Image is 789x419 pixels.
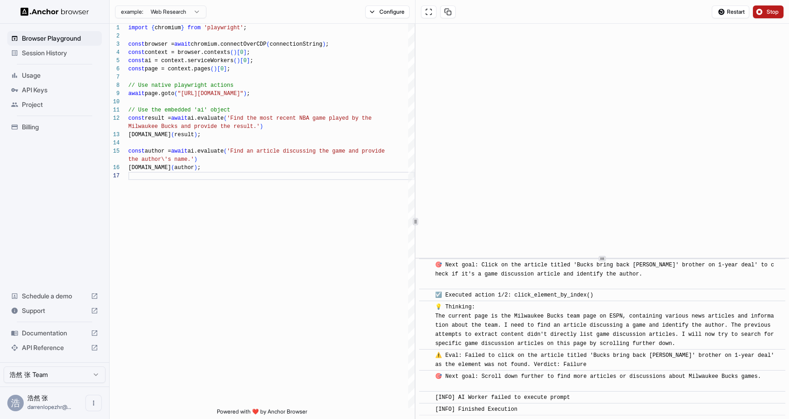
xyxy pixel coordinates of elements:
[227,66,230,72] span: ;
[197,164,200,171] span: ;
[365,5,410,18] button: Configure
[128,115,145,122] span: const
[260,123,263,130] span: )
[424,405,428,414] span: ​
[435,394,570,401] span: [INFO] AI Worker failed to execute prompt
[21,7,89,16] img: Anchor Logo
[128,90,145,97] span: await
[145,66,210,72] span: page = context.pages
[217,66,220,72] span: [
[155,25,181,31] span: chromium
[214,66,217,72] span: )
[424,372,428,381] span: ​
[27,394,48,402] span: 浩然 张
[22,34,98,43] span: Browser Playground
[27,403,71,410] span: darrenlopezhr@gmail.com
[110,73,120,81] div: 7
[181,25,184,31] span: }
[128,156,194,163] span: the author\'s name.'
[753,5,784,18] button: Stop
[145,58,233,64] span: ai = context.serviceWorkers
[128,132,171,138] span: [DOMAIN_NAME]
[424,393,428,402] span: ​
[210,66,214,72] span: (
[110,139,120,147] div: 14
[110,164,120,172] div: 16
[326,41,329,48] span: ;
[110,147,120,155] div: 15
[224,115,227,122] span: (
[151,25,154,31] span: {
[221,66,224,72] span: 0
[121,8,143,16] span: example:
[22,329,87,338] span: Documentation
[7,289,102,303] div: Schedule a demo
[145,90,174,97] span: page.goto
[174,164,194,171] span: author
[194,132,197,138] span: )
[7,395,24,411] div: 浩
[128,107,230,113] span: // Use the embedded 'ai' object
[270,41,322,48] span: connectionString
[110,131,120,139] div: 13
[110,24,120,32] div: 1
[247,90,250,97] span: ;
[174,41,191,48] span: await
[421,5,437,18] button: Open in full screen
[188,148,224,154] span: ai.evaluate
[243,49,247,56] span: ]
[128,123,260,130] span: Milwaukee Bucks and provide the result.'
[435,304,777,347] span: 💡 Thinking: The current page is the Milwaukee Bucks team page on ESPN, containing various news ar...
[110,65,120,73] div: 6
[128,82,233,89] span: // Use native playwright actions
[171,132,174,138] span: (
[7,303,102,318] div: Support
[128,148,145,154] span: const
[224,66,227,72] span: ]
[22,48,98,58] span: Session History
[230,49,233,56] span: (
[110,172,120,180] div: 17
[174,132,194,138] span: result
[22,343,87,352] span: API Reference
[204,25,243,31] span: 'playwright'
[440,5,456,18] button: Copy session ID
[128,25,148,31] span: import
[322,41,326,48] span: )
[424,260,428,270] span: ​
[22,100,98,109] span: Project
[145,41,174,48] span: browser =
[110,98,120,106] div: 10
[171,115,188,122] span: await
[240,58,243,64] span: [
[435,406,517,413] span: [INFO] Finished Execution
[110,57,120,65] div: 5
[7,68,102,83] div: Usage
[424,291,428,300] span: ​
[227,115,372,122] span: 'Find the most recent NBA game played by the
[224,148,227,154] span: (
[233,58,237,64] span: (
[7,46,102,60] div: Session History
[7,31,102,46] div: Browser Playground
[174,90,178,97] span: (
[194,156,197,163] span: )
[424,302,428,312] span: ​
[7,340,102,355] div: API Reference
[712,5,749,18] button: Restart
[128,41,145,48] span: const
[435,352,778,368] span: ⚠️ Eval: Failed to click on the article titled 'Bucks bring back [PERSON_NAME]' brother on 1-year...
[247,58,250,64] span: ]
[145,49,230,56] span: context = browser.contexts
[188,115,224,122] span: ai.evaluate
[194,164,197,171] span: )
[110,106,120,114] div: 11
[767,8,779,16] span: Stop
[435,373,761,389] span: 🎯 Next goal: Scroll down further to find more articles or discussions about Milwaukee Bucks games.
[128,49,145,56] span: const
[178,90,243,97] span: "[URL][DOMAIN_NAME]"
[22,306,87,315] span: Support
[171,148,188,154] span: await
[435,262,774,286] span: 🎯 Next goal: Click on the article titled 'Bucks bring back [PERSON_NAME]' brother on 1-year deal'...
[240,49,243,56] span: 0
